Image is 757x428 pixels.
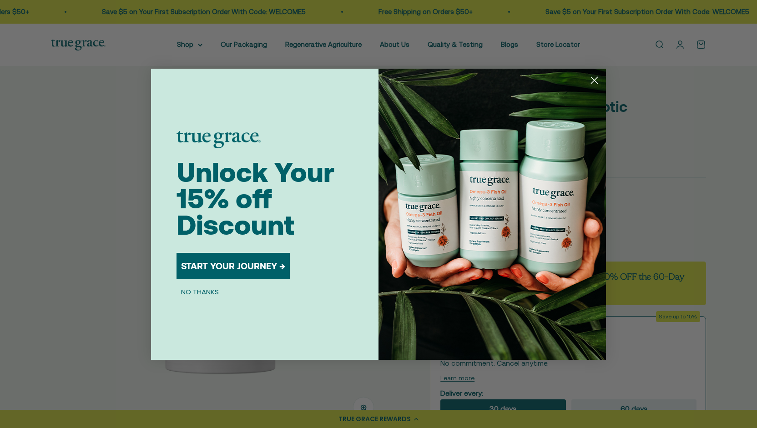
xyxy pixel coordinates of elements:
button: Close dialog [586,72,602,88]
img: logo placeholder [177,131,261,148]
button: START YOUR JOURNEY → [177,253,290,279]
button: NO THANKS [177,287,223,297]
span: Unlock Your 15% off Discount [177,156,334,241]
img: 098727d5-50f8-4f9b-9554-844bb8da1403.jpeg [378,69,606,360]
